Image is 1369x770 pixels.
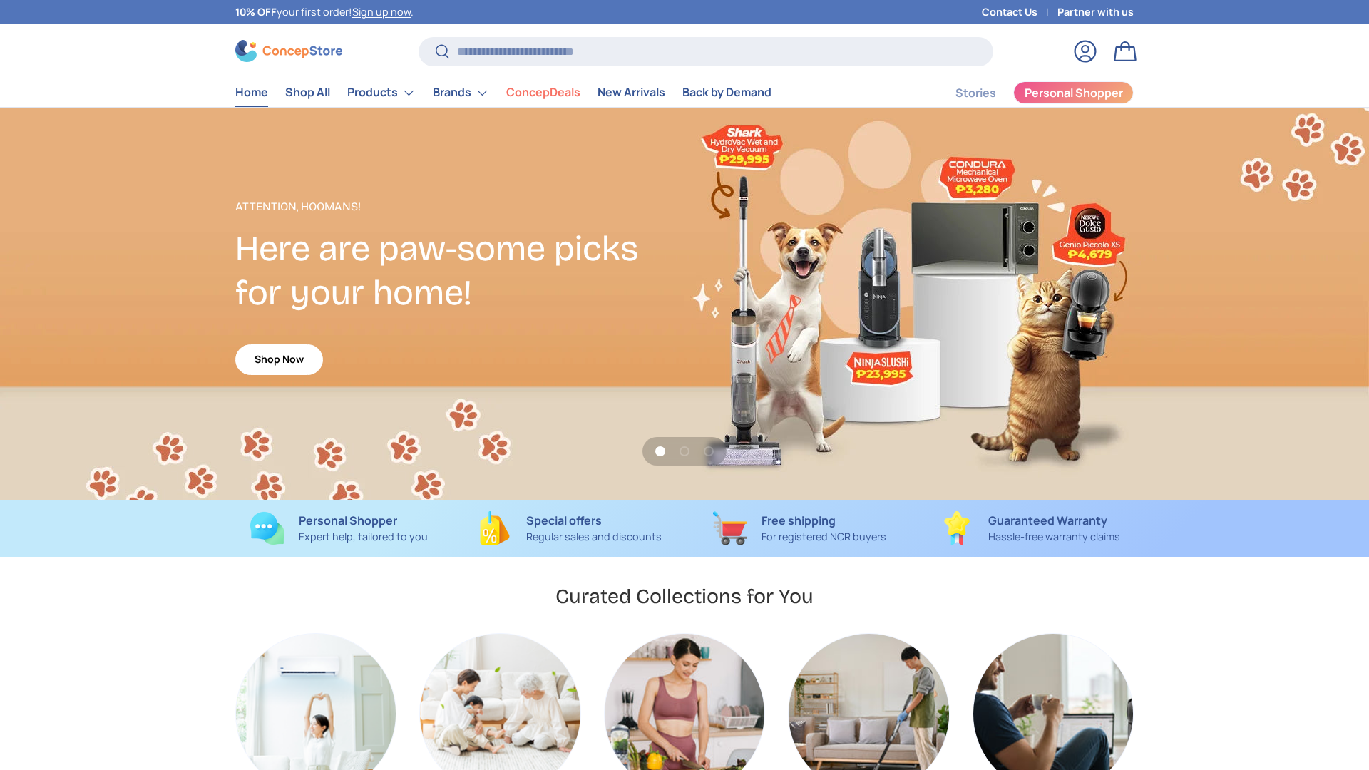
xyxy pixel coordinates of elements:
p: Hassle-free warranty claims [988,529,1120,545]
strong: Special offers [526,513,602,528]
a: New Arrivals [598,78,665,106]
p: your first order! . [235,4,414,20]
a: Brands [433,78,489,107]
strong: Guaranteed Warranty [988,513,1107,528]
a: Products [347,78,416,107]
a: Personal Shopper Expert help, tailored to you [235,511,443,545]
nav: Secondary [921,78,1134,107]
a: Back by Demand [682,78,771,106]
h2: Here are paw-some picks for your home! [235,227,684,315]
summary: Products [339,78,424,107]
p: Regular sales and discounts [526,529,662,545]
a: Special offers Regular sales and discounts [466,511,673,545]
a: Guaranteed Warranty Hassle-free warranty claims [926,511,1134,545]
h2: Curated Collections for You [555,583,814,610]
span: Personal Shopper [1025,87,1123,98]
img: ConcepStore [235,40,342,62]
a: Shop All [285,78,330,106]
a: Home [235,78,268,106]
p: Attention, Hoomans! [235,198,684,215]
strong: Free shipping [762,513,836,528]
a: Stories [955,79,996,107]
a: Free shipping For registered NCR buyers [696,511,903,545]
strong: 10% OFF [235,5,277,19]
a: Personal Shopper [1013,81,1134,104]
p: For registered NCR buyers [762,529,886,545]
strong: Personal Shopper [299,513,397,528]
a: Contact Us [982,4,1057,20]
a: Partner with us [1057,4,1134,20]
nav: Primary [235,78,771,107]
a: ConcepDeals [506,78,580,106]
summary: Brands [424,78,498,107]
a: Shop Now [235,344,323,375]
p: Expert help, tailored to you [299,529,428,545]
a: Sign up now [352,5,411,19]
